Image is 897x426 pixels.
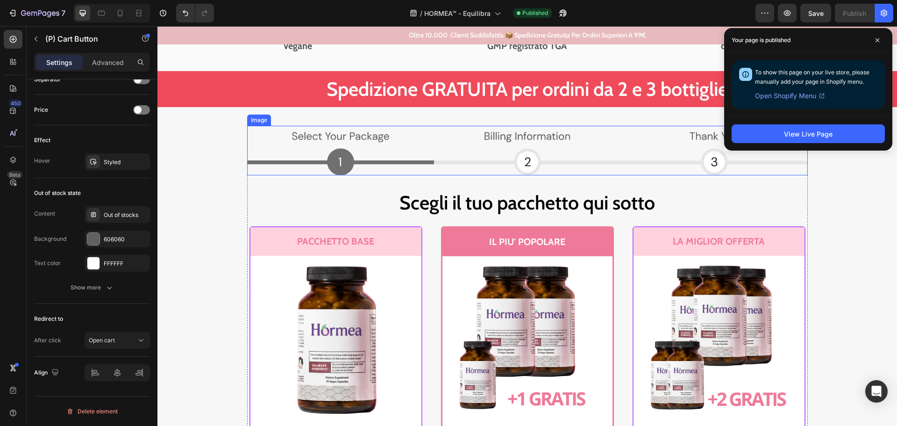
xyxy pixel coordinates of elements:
div: Undo/Redo [176,4,214,22]
div: Open Intercom Messenger [865,380,888,403]
img: gempages_585708061520298699-b175a5e3-7688-403d-80cd-b2288bb809d7.png [484,237,640,393]
span: To show this page on your live store, please manually add your page in Shopify menu. [755,69,869,85]
button: View Live Page [732,124,885,143]
div: Show more [71,283,114,292]
div: Price [34,106,48,114]
p: 7 [61,7,65,19]
button: 7 [4,4,70,22]
iframe: Design area [157,26,897,426]
div: 450 [9,100,22,107]
img: gempages_585708061520298699-80d73449-f5f9-439f-87ef-d07c9709dbaf.png [292,238,448,393]
div: Beta [7,171,22,179]
p: Settings [46,58,72,67]
div: After click [34,336,61,345]
button: Open cart [85,332,150,349]
img: gempages_585708061520298699-17adaf0e-7903-4b77-8ca2-539f4b7e9771.webp [90,100,650,149]
div: Effect [34,136,50,144]
div: Out of stock state [34,189,81,197]
button: Show more [34,279,150,296]
button: Delete element [34,404,150,419]
div: Styled [104,158,148,166]
div: Background [34,235,66,243]
div: Align [34,367,61,379]
span: Open Shopify Menu [755,90,816,101]
img: gempages_585708061520298699-849538e2-e976-49ac-8b89-7108a43700dd.png [100,237,256,393]
div: 606060 [104,235,148,244]
span: Open cart [89,337,115,344]
span: / [420,8,422,18]
div: FFFFFF [104,260,148,268]
p: (P) Cart Button [45,33,125,44]
span: Spedizione GRATUITA per ordini da 2 e 3 bottiglie [169,51,570,74]
button: Save [800,4,831,22]
div: Separator [34,75,61,84]
div: Text color [34,259,61,267]
div: Redirect to [34,315,63,323]
p: IL PIU' POPOLARE [292,208,448,224]
span: Published [522,9,548,17]
div: Image [92,90,112,98]
div: Content [34,209,55,218]
div: View Live Page [784,129,833,139]
p: LA MIGLIOR OFFERTA [483,208,641,223]
p: PACCHETTO BASE [100,208,257,223]
span: Scegli il tuo pacchetto qui sotto [242,165,498,188]
span: HORMEA™ - Equilibra [424,8,491,18]
span: Save [808,9,824,17]
div: Delete element [66,406,118,417]
p: Your page is published [732,36,790,45]
button: Publish [835,4,874,22]
div: Out of stocks [104,211,148,219]
div: Hover [34,157,50,165]
div: Publish [843,8,866,18]
p: Advanced [92,58,124,67]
